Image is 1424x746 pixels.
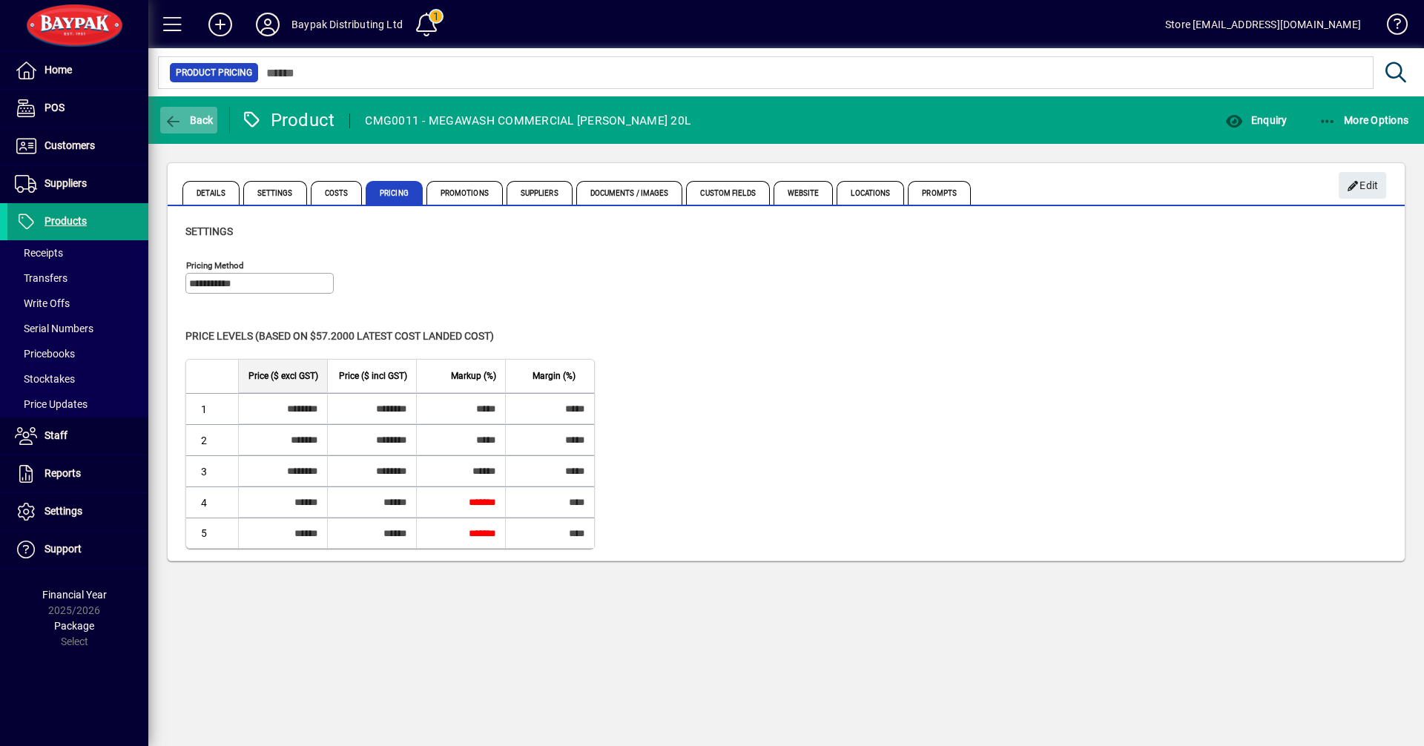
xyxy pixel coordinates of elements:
span: Costs [311,181,363,205]
span: POS [44,102,65,113]
app-page-header-button: Back [148,107,230,133]
a: Transfers [7,265,148,291]
a: Reports [7,455,148,492]
span: Enquiry [1225,114,1287,126]
span: Details [182,181,240,205]
td: 2 [186,424,238,455]
span: Product Pricing [176,65,252,80]
span: Edit [1347,174,1379,198]
span: Documents / Images [576,181,683,205]
a: Pricebooks [7,341,148,366]
span: Settings [44,505,82,517]
button: More Options [1315,107,1413,133]
span: Home [44,64,72,76]
span: Settings [243,181,307,205]
span: Pricing [366,181,423,205]
div: Store [EMAIL_ADDRESS][DOMAIN_NAME] [1165,13,1361,36]
button: Edit [1339,172,1386,199]
a: Staff [7,417,148,455]
span: More Options [1319,114,1409,126]
button: Add [197,11,244,38]
button: Enquiry [1222,107,1290,133]
span: Stocktakes [15,373,75,385]
a: Support [7,531,148,568]
span: Financial Year [42,589,107,601]
span: Transfers [15,272,67,284]
a: Stocktakes [7,366,148,392]
span: Products [44,215,87,227]
a: Customers [7,128,148,165]
span: Receipts [15,247,63,259]
span: Prompts [908,181,971,205]
span: Suppliers [507,181,573,205]
td: 1 [186,393,238,424]
span: Support [44,543,82,555]
button: Back [160,107,217,133]
span: Price levels (based on $57.2000 Latest cost landed cost) [185,330,494,342]
span: Price Updates [15,398,88,410]
div: Product [241,108,335,132]
a: Suppliers [7,165,148,202]
span: Promotions [426,181,503,205]
span: Settings [185,225,233,237]
a: Price Updates [7,392,148,417]
span: Custom Fields [686,181,769,205]
a: Knowledge Base [1376,3,1405,51]
a: Write Offs [7,291,148,316]
span: Staff [44,429,67,441]
td: 5 [186,518,238,548]
a: Home [7,52,148,89]
span: Write Offs [15,297,70,309]
button: Profile [244,11,291,38]
td: 3 [186,455,238,486]
span: Customers [44,139,95,151]
span: Locations [837,181,904,205]
span: Price ($ incl GST) [339,368,407,384]
div: Baypak Distributing Ltd [291,13,403,36]
span: Website [774,181,834,205]
span: Price ($ excl GST) [248,368,318,384]
span: Back [164,114,214,126]
a: Serial Numbers [7,316,148,341]
td: 4 [186,486,238,518]
span: Margin (%) [533,368,576,384]
span: Suppliers [44,177,87,189]
div: CMG0011 - MEGAWASH COMMERCIAL [PERSON_NAME] 20L [365,109,690,133]
span: Serial Numbers [15,323,93,334]
span: Markup (%) [451,368,496,384]
a: Settings [7,493,148,530]
a: POS [7,90,148,127]
mat-label: Pricing method [186,260,244,271]
a: Receipts [7,240,148,265]
span: Reports [44,467,81,479]
span: Package [54,620,94,632]
span: Pricebooks [15,348,75,360]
